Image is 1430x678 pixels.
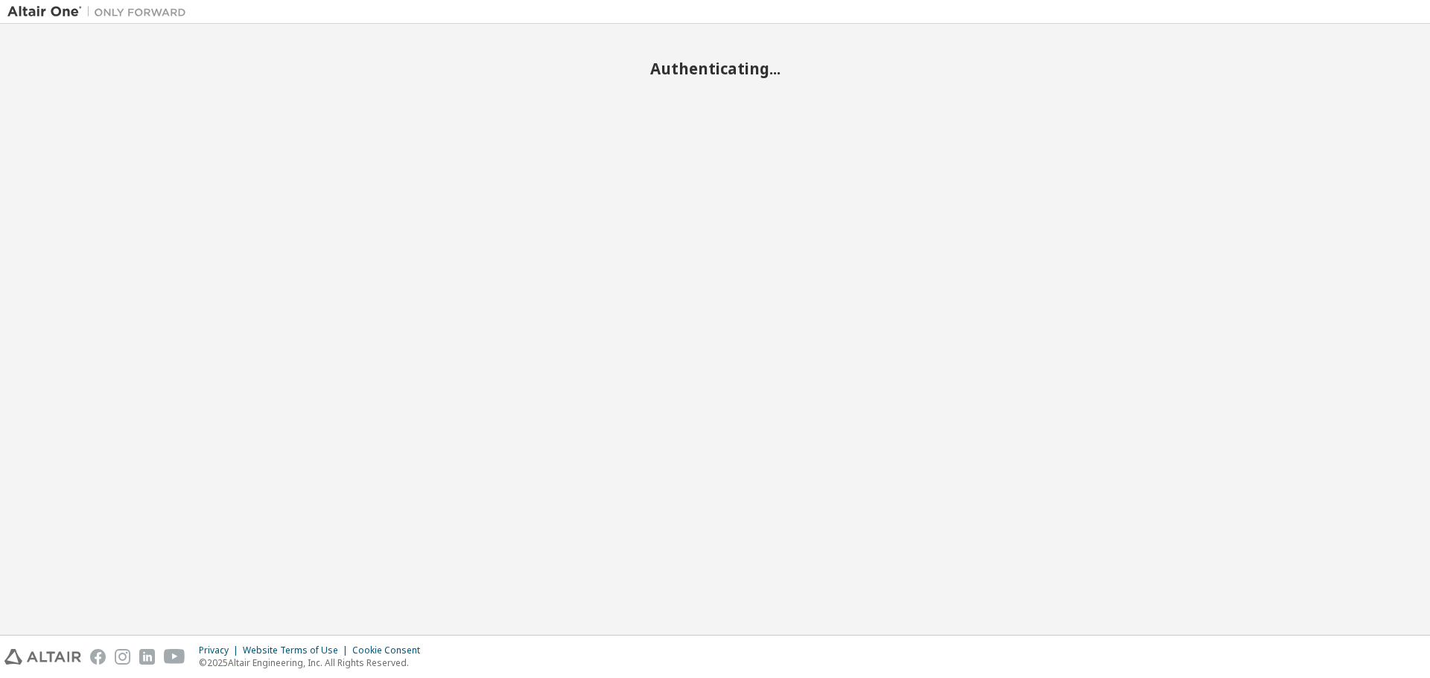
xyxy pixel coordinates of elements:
img: linkedin.svg [139,649,155,665]
img: youtube.svg [164,649,185,665]
div: Privacy [199,645,243,656]
h2: Authenticating... [7,59,1423,78]
div: Website Terms of Use [243,645,352,656]
img: Altair One [7,4,194,19]
img: facebook.svg [90,649,106,665]
div: Cookie Consent [352,645,429,656]
img: instagram.svg [115,649,130,665]
img: altair_logo.svg [4,649,81,665]
p: © 2025 Altair Engineering, Inc. All Rights Reserved. [199,656,429,669]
